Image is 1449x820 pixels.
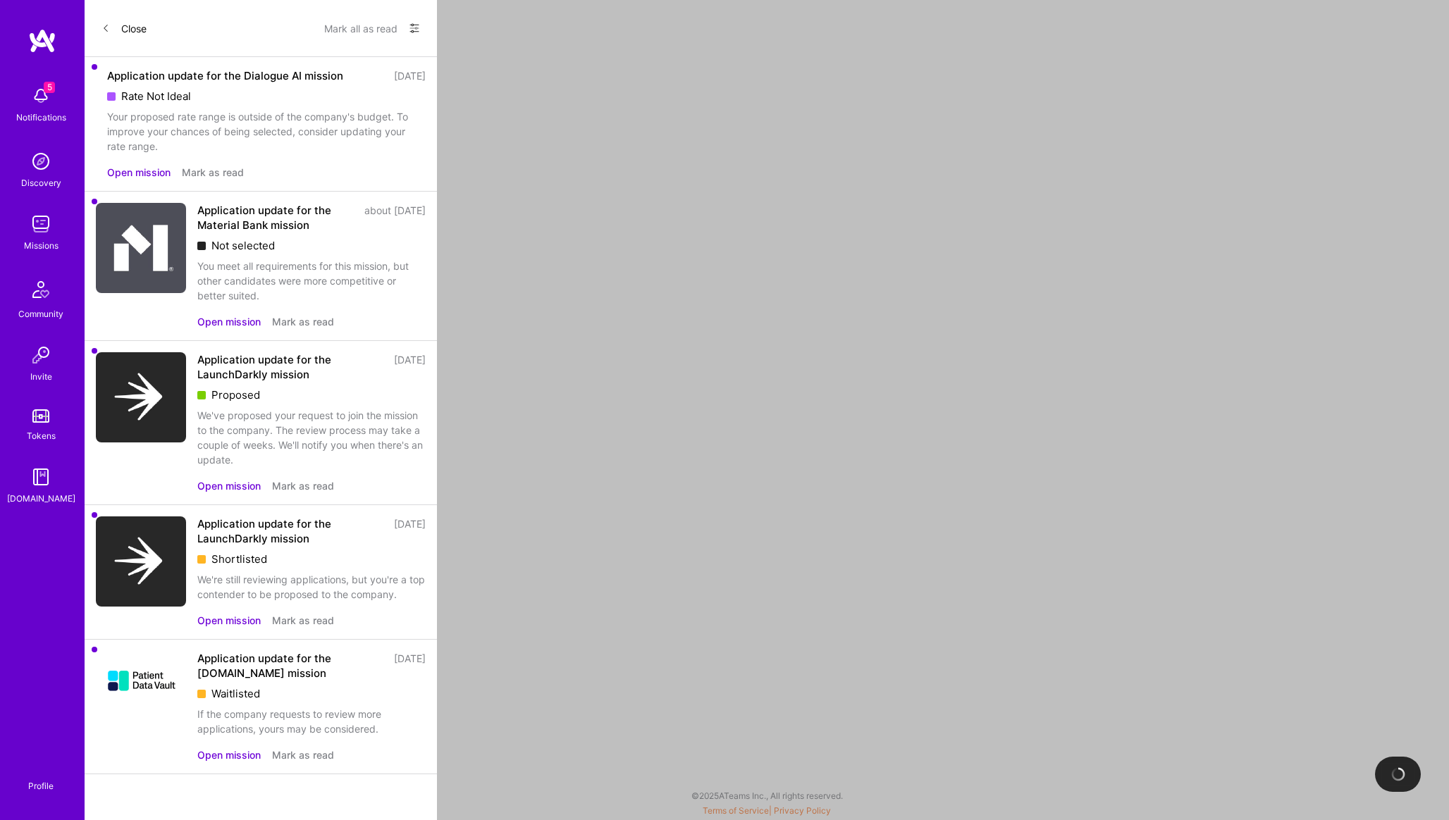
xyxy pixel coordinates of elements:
[96,516,186,607] img: Company Logo
[21,175,61,190] div: Discovery
[7,491,75,506] div: [DOMAIN_NAME]
[182,165,244,180] button: Mark as read
[27,147,55,175] img: discovery
[27,341,55,369] img: Invite
[197,516,386,546] div: Application update for the LaunchDarkly mission
[197,314,261,329] button: Open mission
[324,17,397,39] button: Mark all as read
[23,764,58,792] a: Profile
[96,651,186,711] img: Company Logo
[197,408,426,467] div: We've proposed your request to join the mission to the company. The review process may take a cou...
[107,89,426,104] div: Rate Not Ideal
[27,82,55,110] img: bell
[272,478,334,493] button: Mark as read
[272,613,334,628] button: Mark as read
[30,369,52,384] div: Invite
[197,478,261,493] button: Open mission
[197,552,426,566] div: Shortlisted
[394,516,426,546] div: [DATE]
[96,203,186,293] img: Company Logo
[394,68,426,83] div: [DATE]
[272,747,334,762] button: Mark as read
[197,747,261,762] button: Open mission
[18,306,63,321] div: Community
[107,109,426,154] div: Your proposed rate range is outside of the company's budget. To improve your chances of being sel...
[24,238,58,253] div: Missions
[394,651,426,681] div: [DATE]
[197,686,426,701] div: Waitlisted
[197,613,261,628] button: Open mission
[272,314,334,329] button: Mark as read
[16,110,66,125] div: Notifications
[1391,767,1405,781] img: loading
[107,68,343,83] div: Application update for the Dialogue AI mission
[197,352,386,382] div: Application update for the LaunchDarkly mission
[394,352,426,382] div: [DATE]
[197,651,386,681] div: Application update for the [DOMAIN_NAME] mission
[44,82,55,93] span: 5
[96,352,186,442] img: Company Logo
[28,28,56,54] img: logo
[107,165,171,180] button: Open mission
[197,203,356,232] div: Application update for the Material Bank mission
[101,17,147,39] button: Close
[197,259,426,303] div: You meet all requirements for this mission, but other candidates were more competitive or better ...
[197,387,426,402] div: Proposed
[28,778,54,792] div: Profile
[27,428,56,443] div: Tokens
[27,463,55,491] img: guide book
[32,409,49,423] img: tokens
[24,273,58,306] img: Community
[364,203,426,232] div: about [DATE]
[197,238,426,253] div: Not selected
[197,572,426,602] div: We're still reviewing applications, but you're a top contender to be proposed to the company.
[197,707,426,736] div: If the company requests to review more applications, yours may be considered.
[27,210,55,238] img: teamwork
